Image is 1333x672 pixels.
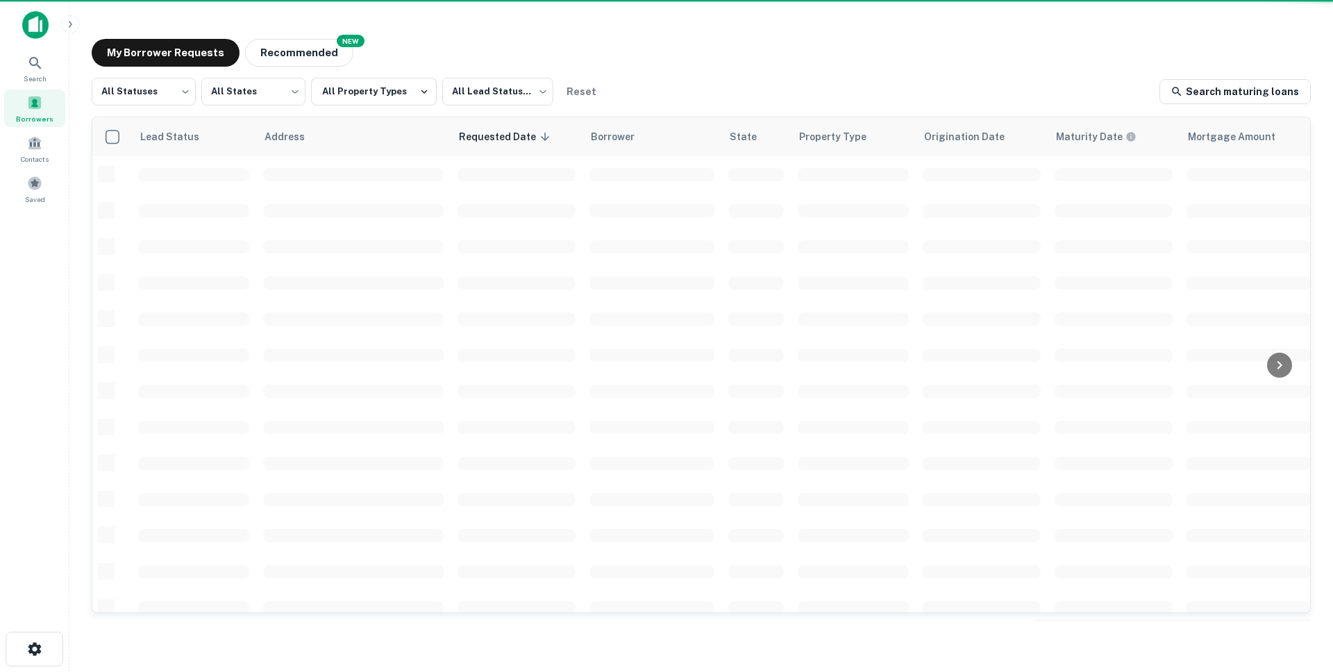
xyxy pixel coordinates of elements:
[201,74,305,110] div: All States
[21,153,49,165] span: Contacts
[245,39,353,67] button: Recommended
[256,117,451,156] th: Address
[924,128,1023,145] span: Origination Date
[24,73,47,84] span: Search
[459,128,554,145] span: Requested Date
[4,90,65,127] a: Borrowers
[1056,129,1137,144] div: Maturity dates displayed may be estimated. Please contact the lender for the most accurate maturi...
[916,117,1048,156] th: Origination Date
[92,39,240,67] button: My Borrower Requests
[1188,128,1293,145] span: Mortgage Amount
[337,35,364,47] div: NEW
[799,128,885,145] span: Property Type
[22,11,49,39] img: capitalize-icon.png
[16,113,53,124] span: Borrowers
[730,128,775,145] span: State
[1056,129,1123,144] h6: Maturity Date
[1264,561,1333,628] iframe: Chat Widget
[1180,117,1318,156] th: Mortgage Amount
[311,78,437,106] button: All Property Types
[4,130,65,167] a: Contacts
[1056,129,1155,144] span: Maturity dates displayed may be estimated. Please contact the lender for the most accurate maturi...
[140,128,217,145] span: Lead Status
[721,117,791,156] th: State
[591,128,653,145] span: Borrower
[791,117,916,156] th: Property Type
[265,128,323,145] span: Address
[131,117,256,156] th: Lead Status
[1048,117,1180,156] th: Maturity dates displayed may be estimated. Please contact the lender for the most accurate maturi...
[442,74,553,110] div: All Lead Statuses
[4,49,65,87] a: Search
[451,117,582,156] th: Requested Date
[582,117,721,156] th: Borrower
[559,78,603,106] button: Reset
[25,194,45,205] span: Saved
[1159,79,1311,104] a: Search maturing loans
[4,170,65,208] a: Saved
[92,74,196,110] div: All Statuses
